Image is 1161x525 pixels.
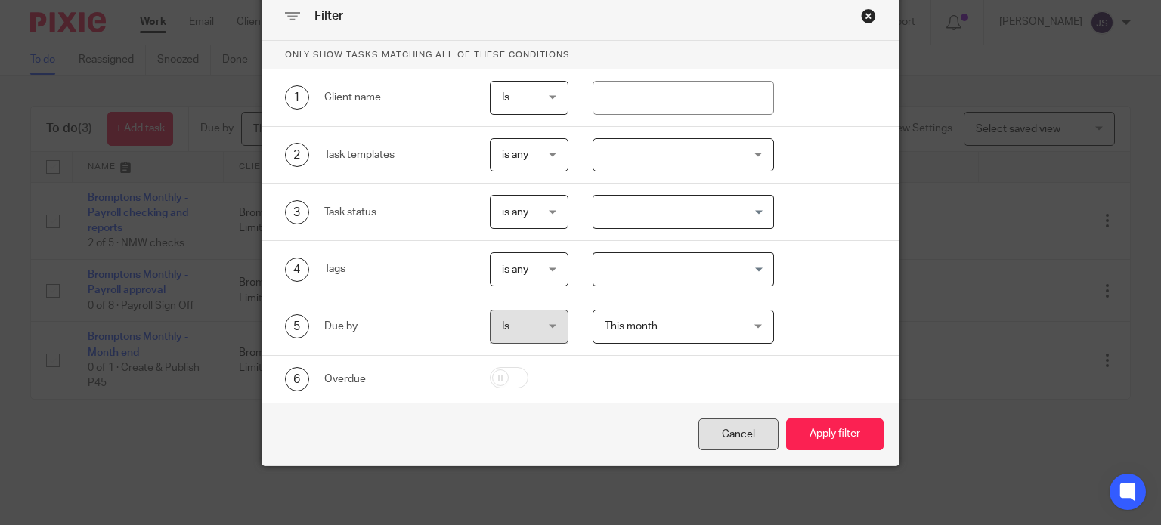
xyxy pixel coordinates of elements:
[314,10,343,22] span: Filter
[285,314,309,338] div: 5
[502,321,509,332] span: Is
[285,85,309,110] div: 1
[502,92,509,103] span: Is
[262,41,899,69] p: Only show tasks matching all of these conditions
[502,150,528,160] span: is any
[285,367,309,391] div: 6
[595,199,765,225] input: Search for option
[324,90,466,105] div: Client name
[324,147,466,162] div: Task templates
[285,143,309,167] div: 2
[324,261,466,276] div: Tags
[593,195,774,229] div: Search for option
[593,252,774,286] div: Search for option
[786,418,884,451] button: Apply filter
[324,372,466,387] div: Overdue
[324,319,466,334] div: Due by
[861,8,876,23] div: Close this dialog window
[324,205,466,220] div: Task status
[285,258,309,282] div: 4
[595,256,765,283] input: Search for option
[605,321,658,332] span: This month
[502,207,528,218] span: is any
[698,418,779,451] div: Close this dialog window
[285,200,309,224] div: 3
[502,264,528,275] span: is any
